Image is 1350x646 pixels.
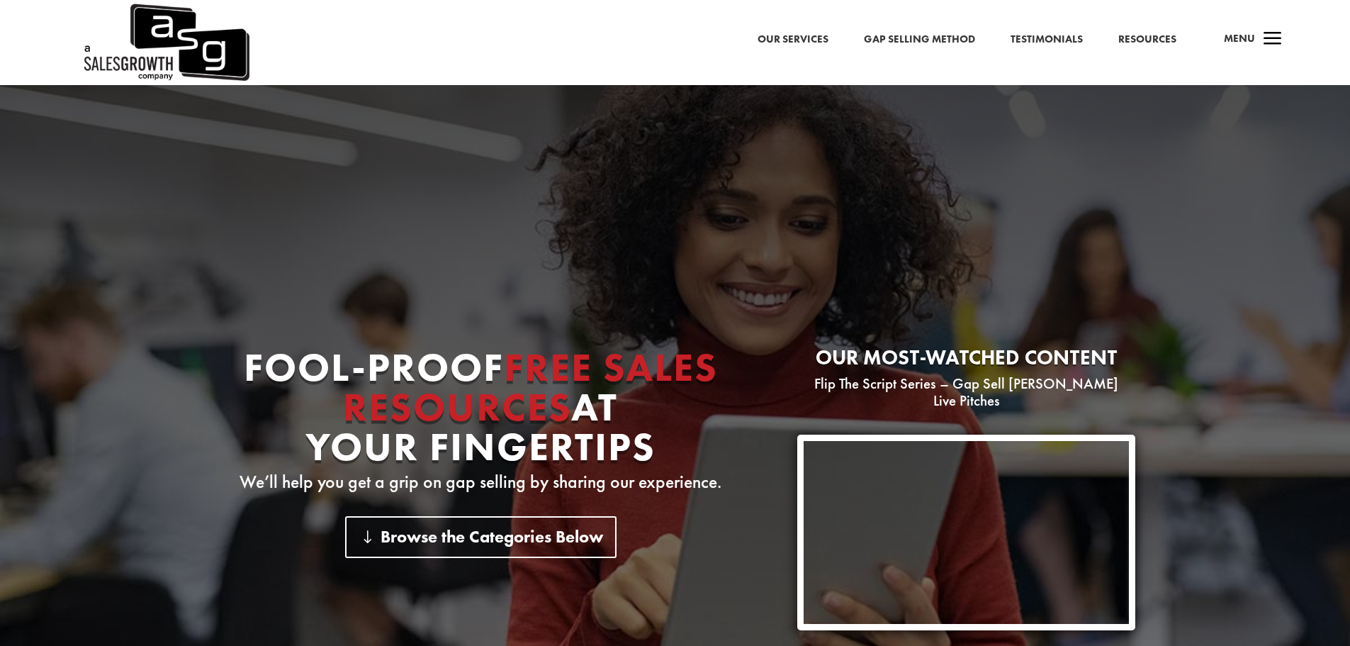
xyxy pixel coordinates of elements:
[215,347,747,474] h1: Fool-proof At Your Fingertips
[215,474,747,491] p: We’ll help you get a grip on gap selling by sharing our experience.
[345,516,617,558] a: Browse the Categories Below
[1118,30,1176,49] a: Resources
[1259,26,1287,54] span: a
[797,375,1135,409] p: Flip The Script Series – Gap Sell [PERSON_NAME] Live Pitches
[343,342,718,433] span: Free Sales Resources
[797,347,1135,375] h2: Our most-watched content
[1011,30,1083,49] a: Testimonials
[1224,31,1255,45] span: Menu
[864,30,975,49] a: Gap Selling Method
[758,30,828,49] a: Our Services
